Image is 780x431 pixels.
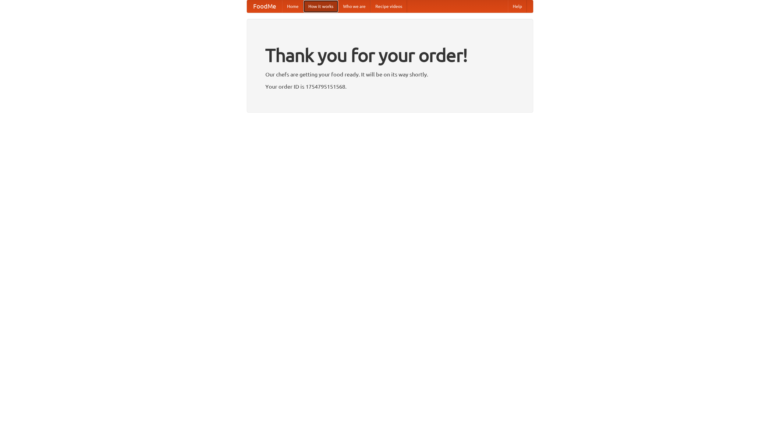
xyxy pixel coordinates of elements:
[508,0,527,12] a: Help
[265,70,515,79] p: Our chefs are getting your food ready. It will be on its way shortly.
[338,0,370,12] a: Who we are
[265,82,515,91] p: Your order ID is 1754795151568.
[370,0,407,12] a: Recipe videos
[247,0,282,12] a: FoodMe
[282,0,303,12] a: Home
[303,0,338,12] a: How it works
[265,41,515,70] h1: Thank you for your order!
